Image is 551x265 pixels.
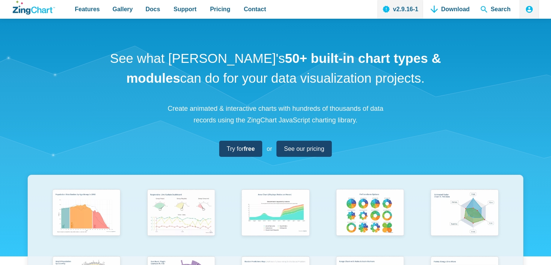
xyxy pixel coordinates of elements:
[163,103,388,126] p: Create animated & interactive charts with hundreds of thousands of data records using the ZingCha...
[238,186,313,240] img: Area Chart (Displays Nodes on Hover)
[143,186,219,240] img: Responsive Live Update Dashboard
[284,144,324,154] span: See our pricing
[134,186,228,253] a: Responsive Live Update Dashboard
[126,51,441,85] strong: 50+ built-in chart types & modules
[39,186,134,253] a: Population Distribution by Age Group in 2052
[427,186,502,240] img: Animated Radar Chart ft. Pet Data
[174,4,196,14] span: Support
[323,186,417,253] a: Pie Transform Options
[210,4,230,14] span: Pricing
[107,49,444,88] h1: See what [PERSON_NAME]'s can do for your data visualization projects.
[113,4,133,14] span: Gallery
[417,186,512,253] a: Animated Radar Chart ft. Pet Data
[219,141,262,157] a: Try forfree
[267,144,272,154] span: or
[75,4,100,14] span: Features
[244,146,255,152] strong: free
[13,1,55,15] a: ZingChart Logo. Click to return to the homepage
[228,186,323,253] a: Area Chart (Displays Nodes on Hover)
[332,186,408,240] img: Pie Transform Options
[276,141,332,157] a: See our pricing
[244,4,266,14] span: Contact
[227,144,255,154] span: Try for
[146,4,160,14] span: Docs
[49,186,124,240] img: Population Distribution by Age Group in 2052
